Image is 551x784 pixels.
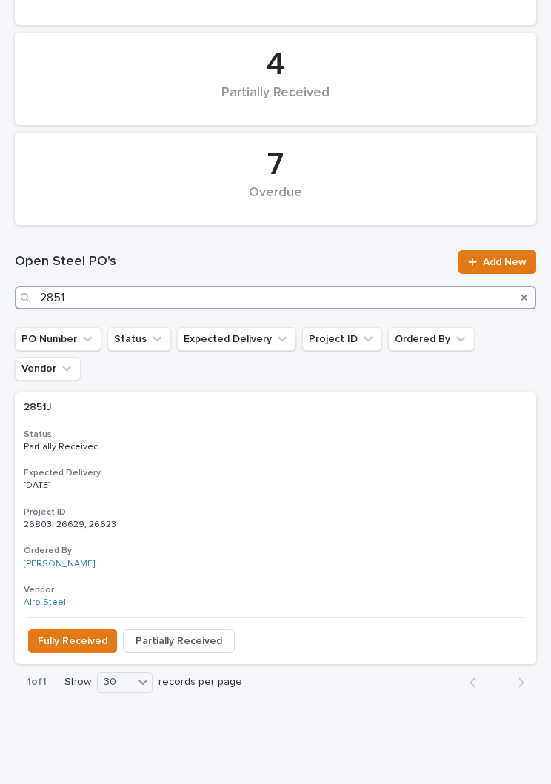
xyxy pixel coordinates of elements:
button: Expected Delivery [177,327,296,351]
p: 26803, 26629, 26623 [24,517,119,530]
div: 30 [98,674,133,691]
div: Overdue [40,185,511,216]
span: Partially Received [136,634,222,649]
a: Alro Steel [24,597,66,608]
button: Project ID [302,327,382,351]
h3: Vendor [24,584,527,596]
button: Vendor [15,357,81,381]
p: 2851J [24,398,55,414]
button: Ordered By [388,327,475,351]
button: PO Number [15,327,101,351]
button: Status [107,327,171,351]
button: Partially Received [123,629,235,653]
div: 7 [40,147,511,184]
div: Partially Received [40,85,511,116]
button: Fully Received [28,629,117,653]
span: Add New [483,257,527,267]
input: Search [15,286,536,309]
p: Show [64,676,91,688]
a: 2851J2851J StatusPartially ReceivedExpected Delivery[DATE]Project ID26803, 26629, 2662326803, 266... [15,392,536,664]
button: Next [497,676,536,689]
span: Fully Received [38,634,107,649]
p: [DATE] [24,480,147,491]
button: Back [458,676,497,689]
div: 4 [40,47,511,84]
h3: Ordered By [24,545,527,557]
h3: Expected Delivery [24,467,527,479]
h1: Open Steel PO's [15,253,450,271]
h3: Status [24,429,527,440]
p: 1 of 1 [15,664,59,700]
p: records per page [158,676,242,688]
a: [PERSON_NAME] [24,559,95,569]
p: Partially Received [24,442,147,452]
h3: Project ID [24,506,527,518]
a: Add New [458,250,536,274]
